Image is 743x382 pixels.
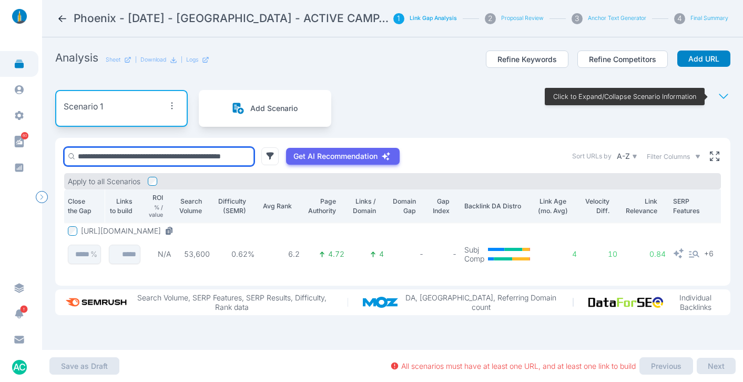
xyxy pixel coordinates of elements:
[431,197,450,215] p: Gap Index
[68,197,93,215] p: Close the Gap
[647,152,690,162] span: Filter Columns
[379,249,384,259] p: 4
[178,249,210,259] p: 53,600
[639,357,693,375] button: Previous
[262,202,292,211] p: Avg Rank
[410,15,457,22] button: Link Gap Analysis
[217,197,246,215] p: Difficulty (SEMR)
[181,56,209,64] div: |
[131,293,332,311] p: Search Volume, SERP Features, SERP Results, Difficulty, Rank data
[401,361,636,371] p: All scenarios must have at least one URL, and at least one link to build
[106,56,120,64] p: Sheet
[393,13,404,24] div: 1
[49,357,119,375] button: Save as Draft
[668,293,722,311] p: Individual Backlinks
[588,15,646,22] button: Anchor Text Generator
[352,197,376,215] p: Links / Domain
[404,293,558,311] p: DA, [GEOGRAPHIC_DATA], Referring Domain count
[588,297,668,308] img: data_for_seo_logo.e5120ddb.png
[152,193,163,203] p: ROI
[90,249,97,259] p: %
[363,297,404,308] img: moz_logo.a3998d80.png
[690,15,728,22] button: Final Summary
[673,197,714,215] p: SERP Features
[21,132,28,139] span: 60
[674,13,685,24] div: 4
[8,9,30,24] img: linklaunch_small.2ae18699.png
[677,51,730,67] button: Add URL
[697,358,736,375] button: Next
[625,249,666,259] p: 0.84
[584,197,609,215] p: Velocity Diff.
[140,56,166,64] p: Download
[464,202,530,211] p: Backlink DA Distro
[63,293,132,311] img: semrush_logo.573af308.png
[553,92,696,102] p: Click to Expand/Collapse Scenario Information
[572,152,612,161] label: Sort URLs by
[647,152,701,162] button: Filter Columns
[286,148,400,165] button: Get AI Recommendation
[572,13,583,24] div: 3
[81,226,178,236] button: [URL][DOMAIN_NAME]
[186,56,198,64] p: Logs
[178,197,202,215] p: Search Volume
[577,51,668,68] button: Refine Competitors
[617,152,630,161] p: A-Z
[391,197,416,215] p: Domain Gap
[584,249,618,259] p: 10
[704,248,714,258] span: + 6
[501,15,544,22] button: Proposal Review
[262,249,300,259] p: 6.2
[55,51,98,65] h2: Analysis
[537,197,568,215] p: Link Age (mo. Avg)
[486,51,568,68] button: Refine Keywords
[615,150,639,163] button: A-Z
[293,152,378,161] p: Get AI Recommendation
[106,56,137,64] a: Sheet|
[108,197,133,215] p: Links to build
[74,11,393,26] h2: Phoenix - Aug 2025 - Phoenix - ACTIVE CAMPAIGN
[250,104,298,113] p: Add Scenario
[64,100,103,114] p: Scenario 1
[464,254,484,264] p: Comp
[431,249,457,259] p: -
[217,249,255,259] p: 0.62%
[485,13,496,24] div: 2
[307,197,336,215] p: Page Authority
[68,177,140,186] p: Apply to all Scenarios
[328,249,344,259] p: 4.72
[464,245,484,255] p: Subj
[147,249,171,259] p: N/A
[147,204,163,219] p: % / value
[232,102,298,115] button: Add Scenario
[391,249,424,259] p: -
[625,197,657,215] p: Link Relevance
[537,249,577,259] p: 4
